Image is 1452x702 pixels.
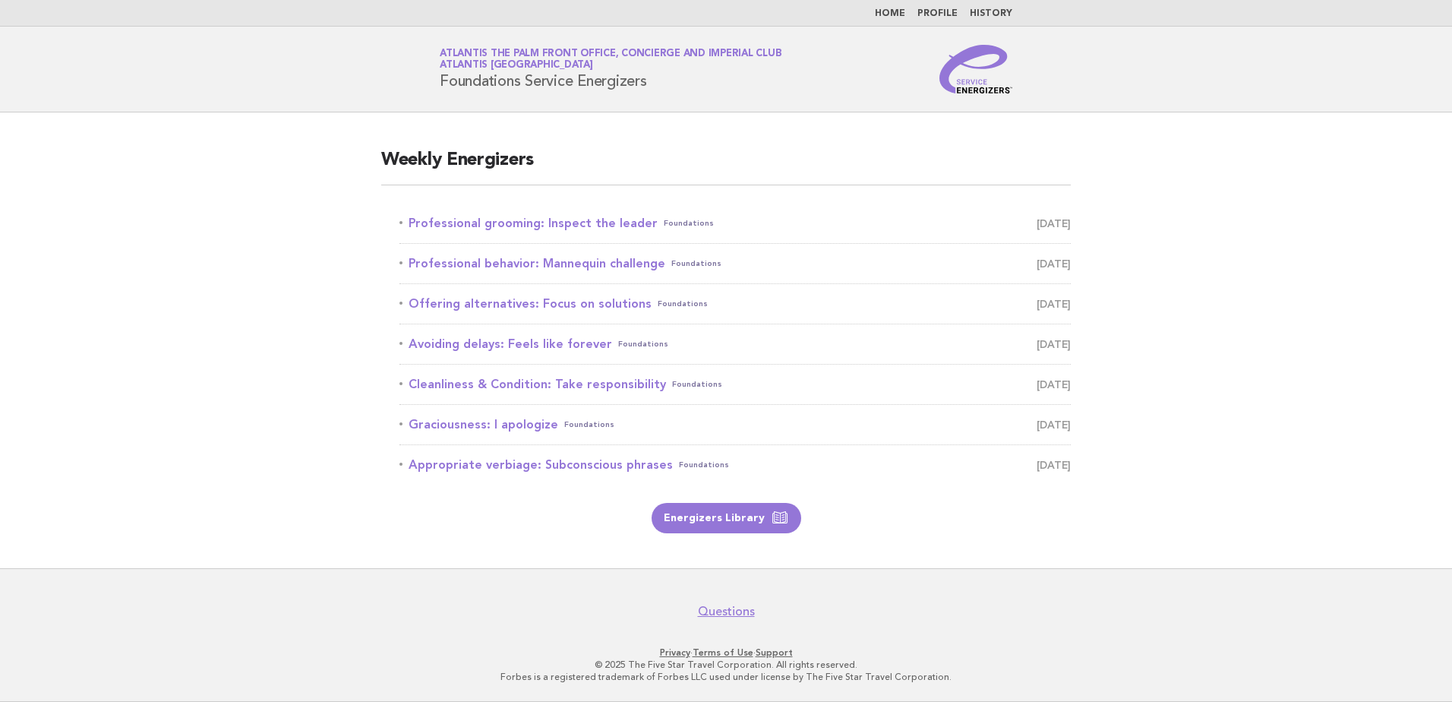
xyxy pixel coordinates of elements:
span: [DATE] [1037,293,1071,315]
a: Support [756,647,793,658]
span: [DATE] [1037,253,1071,274]
a: Cleanliness & Condition: Take responsibilityFoundations [DATE] [399,374,1071,395]
a: Terms of Use [693,647,753,658]
p: · · [261,647,1191,659]
span: [DATE] [1037,213,1071,234]
span: [DATE] [1037,374,1071,395]
span: Foundations [671,253,721,274]
span: [DATE] [1037,414,1071,435]
a: Professional behavior: Mannequin challengeFoundations [DATE] [399,253,1071,274]
span: Foundations [664,213,714,234]
span: Foundations [564,414,614,435]
h1: Foundations Service Energizers [440,49,781,89]
a: Profile [917,9,958,18]
h2: Weekly Energizers [381,148,1071,185]
a: Energizers Library [652,503,801,533]
a: Questions [698,604,755,619]
p: © 2025 The Five Star Travel Corporation. All rights reserved. [261,659,1191,671]
img: Service Energizers [939,45,1012,93]
a: Home [875,9,905,18]
span: [DATE] [1037,454,1071,476]
span: Foundations [618,334,668,355]
span: [DATE] [1037,334,1071,355]
span: Foundations [672,374,722,395]
a: Avoiding delays: Feels like foreverFoundations [DATE] [399,334,1071,355]
a: Privacy [660,647,690,658]
p: Forbes is a registered trademark of Forbes LLC used under license by The Five Star Travel Corpora... [261,671,1191,683]
a: History [970,9,1012,18]
a: Atlantis The Palm Front Office, Concierge and Imperial ClubAtlantis [GEOGRAPHIC_DATA] [440,49,781,70]
span: Foundations [679,454,729,476]
span: Foundations [658,293,708,315]
a: Graciousness: I apologizeFoundations [DATE] [399,414,1071,435]
a: Offering alternatives: Focus on solutionsFoundations [DATE] [399,293,1071,315]
span: Atlantis [GEOGRAPHIC_DATA] [440,61,593,71]
a: Professional grooming: Inspect the leaderFoundations [DATE] [399,213,1071,234]
a: Appropriate verbiage: Subconscious phrasesFoundations [DATE] [399,454,1071,476]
